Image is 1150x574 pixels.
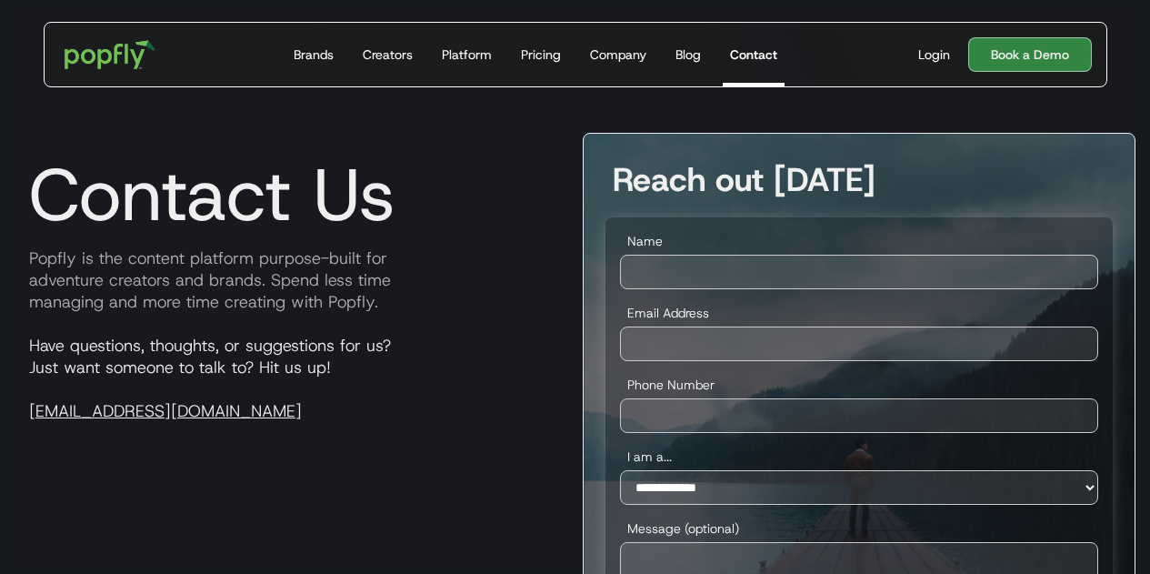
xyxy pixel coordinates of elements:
a: Login [911,45,957,64]
label: Email Address [620,304,1099,322]
a: home [52,27,169,82]
a: Pricing [514,23,568,86]
div: Contact [730,45,777,64]
div: Pricing [521,45,561,64]
h1: Contact Us [15,151,395,238]
label: Name [620,232,1099,250]
div: Company [590,45,646,64]
p: Have questions, thoughts, or suggestions for us? Just want someone to talk to? Hit us up! [15,335,568,422]
div: Creators [363,45,413,64]
a: Book a Demo [968,37,1092,72]
a: Blog [668,23,708,86]
strong: Reach out [DATE] [613,157,875,201]
div: Login [918,45,950,64]
a: Brands [286,23,341,86]
label: Message (optional) [620,519,1099,538]
a: [EMAIL_ADDRESS][DOMAIN_NAME] [29,400,302,422]
div: Blog [675,45,701,64]
a: Platform [435,23,499,86]
p: Popfly is the content platform purpose-built for adventure creators and brands. Spend less time m... [15,247,568,313]
a: Company [583,23,654,86]
label: Phone Number [620,376,1099,394]
a: Contact [723,23,785,86]
div: Platform [442,45,492,64]
a: Creators [355,23,420,86]
label: I am a... [620,448,1099,466]
div: Brands [294,45,334,64]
